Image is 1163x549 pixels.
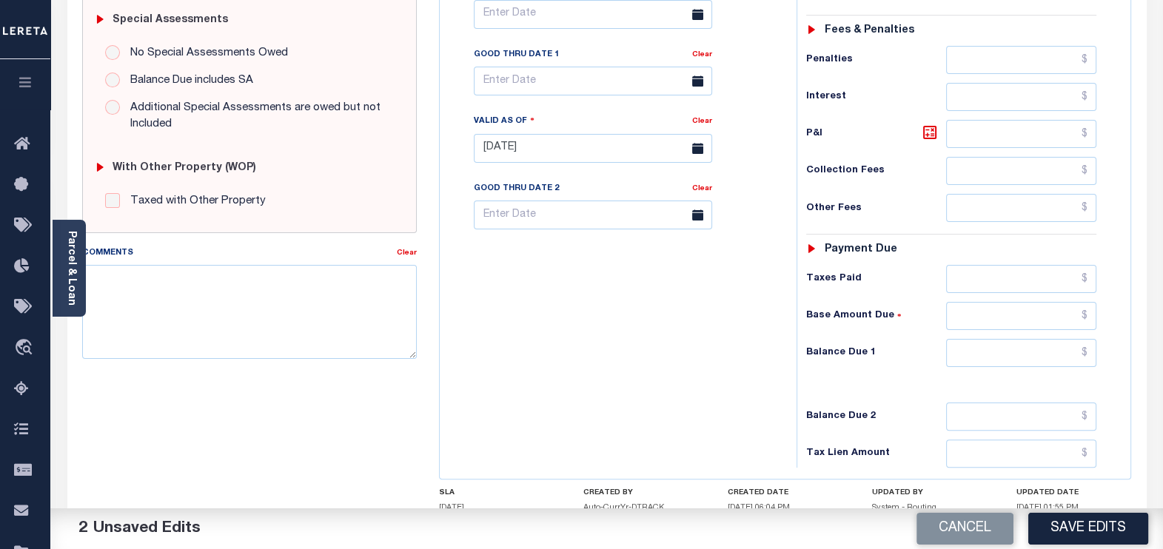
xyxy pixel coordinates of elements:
h5: System - Routing [872,503,988,513]
h6: Collection Fees [806,165,947,177]
h6: Special Assessments [113,14,228,27]
h5: [DATE] 01:55 PM [1016,503,1132,513]
h6: Base Amount Due [806,310,947,322]
input: $ [946,157,1096,185]
h6: Taxes Paid [806,273,947,285]
input: $ [946,302,1096,330]
h4: UPDATED BY [872,488,988,497]
input: $ [946,83,1096,111]
h5: [DATE] 06:04 PM [728,503,843,513]
input: $ [946,403,1096,431]
label: Valid as Of [474,114,534,128]
h6: Balance Due 1 [806,347,947,359]
input: $ [946,339,1096,367]
input: $ [946,439,1096,468]
a: Parcel & Loan [66,231,76,306]
h6: Penalties [806,54,947,66]
span: 2 [78,521,87,536]
label: Good Thru Date 1 [474,49,559,61]
label: No Special Assessments Owed [123,45,288,62]
h6: Balance Due 2 [806,411,947,422]
input: Enter Date [474,201,712,229]
h6: Fees & Penalties [824,24,914,37]
a: Clear [692,51,712,58]
input: Enter Date [474,67,712,95]
h6: P&I [806,124,947,144]
h4: SLA [439,488,554,497]
a: Clear [692,118,712,125]
label: Comments [82,247,133,260]
input: Enter Date [474,134,712,163]
h6: with Other Property (WOP) [113,162,256,175]
label: Good Thru Date 2 [474,183,559,195]
h5: Auto-CurrYr-DTRACK [583,503,699,513]
label: Additional Special Assessments are owed but not Included [123,100,394,133]
h4: CREATED BY [583,488,699,497]
h6: Payment due [824,243,896,256]
input: $ [946,265,1096,293]
h6: Tax Lien Amount [806,448,947,459]
h6: Other Fees [806,203,947,215]
i: travel_explore [14,339,38,358]
h6: Interest [806,91,947,103]
label: Balance Due includes SA [123,73,253,90]
button: Save Edits [1028,513,1148,545]
h4: CREATED DATE [728,488,843,497]
input: $ [946,46,1096,74]
span: Unsaved Edits [93,521,201,536]
h4: UPDATED DATE [1016,488,1132,497]
input: $ [946,194,1096,222]
input: $ [946,120,1096,148]
button: Cancel [916,513,1013,545]
a: Clear [397,249,417,257]
label: Taxed with Other Property [123,193,266,210]
a: Clear [692,185,712,192]
span: [DATE] [439,504,464,512]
